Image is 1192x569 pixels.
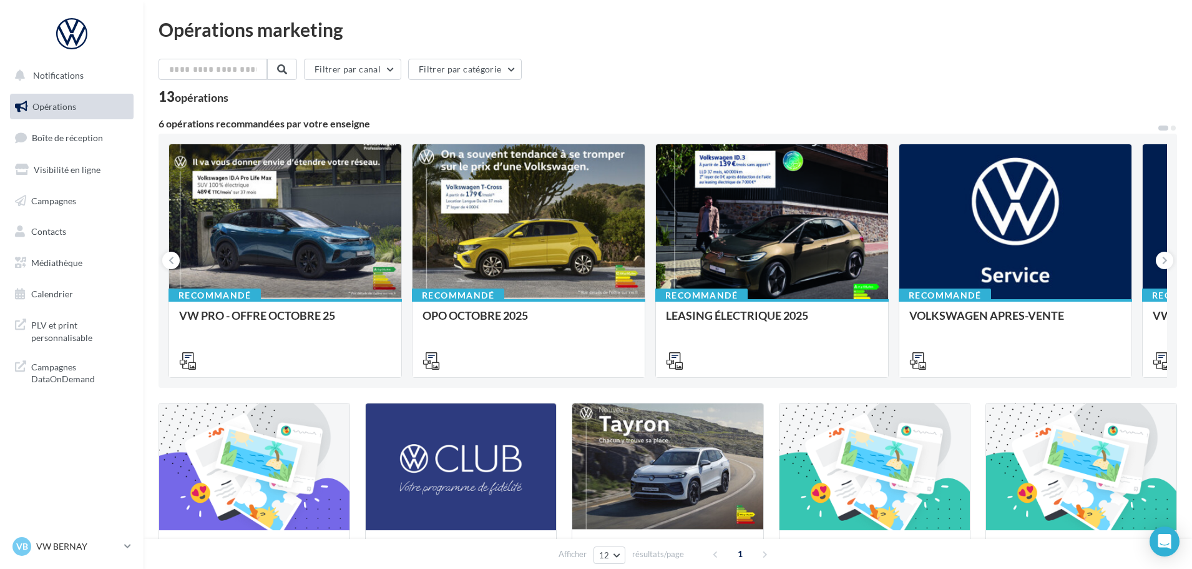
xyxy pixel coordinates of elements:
div: OPO OCTOBRE 2025 [423,309,635,334]
div: Recommandé [169,289,261,302]
span: 12 [599,550,610,560]
button: Filtrer par catégorie [408,59,522,80]
a: Médiathèque [7,250,136,276]
p: VW BERNAY [36,540,119,553]
div: 6 opérations recommandées par votre enseigne [159,119,1157,129]
span: 1 [730,544,750,564]
div: 13 [159,90,228,104]
a: Visibilité en ligne [7,157,136,183]
span: Visibilité en ligne [34,164,100,175]
div: Open Intercom Messenger [1150,527,1180,557]
a: VB VW BERNAY [10,535,134,558]
div: opérations [175,92,228,103]
div: LEASING ÉLECTRIQUE 2025 [666,309,878,334]
a: Calendrier [7,281,136,307]
span: Boîte de réception [32,132,103,143]
button: 12 [594,547,625,564]
span: Contacts [31,226,66,237]
span: Opérations [32,101,76,112]
a: Boîte de réception [7,124,136,151]
span: VB [16,540,28,553]
span: PLV et print personnalisable [31,317,129,344]
div: VOLKSWAGEN APRES-VENTE [909,309,1121,334]
div: Recommandé [412,289,504,302]
span: Afficher [559,548,587,560]
button: Filtrer par canal [304,59,401,80]
div: Recommandé [899,289,991,302]
a: Campagnes [7,188,136,214]
div: Recommandé [655,289,748,302]
div: VW PRO - OFFRE OCTOBRE 25 [179,309,391,334]
span: Calendrier [31,289,73,299]
div: Opérations marketing [159,20,1177,39]
a: PLV et print personnalisable [7,312,136,349]
a: Opérations [7,94,136,120]
span: Campagnes [31,195,76,205]
span: Notifications [33,70,84,81]
a: Contacts [7,219,136,245]
a: Campagnes DataOnDemand [7,354,136,390]
span: Campagnes DataOnDemand [31,359,129,385]
span: Médiathèque [31,257,82,268]
button: Notifications [7,62,131,89]
span: résultats/page [632,548,684,560]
